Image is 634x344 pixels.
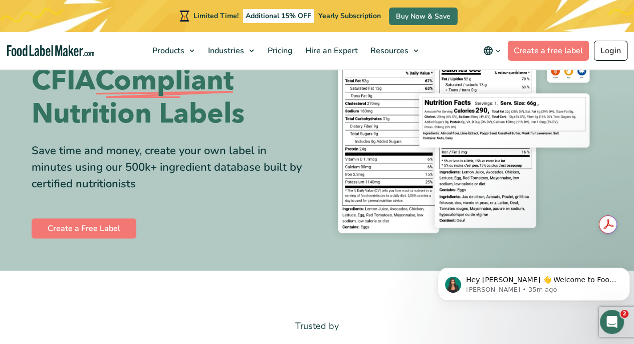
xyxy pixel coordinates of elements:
[262,32,297,69] a: Pricing
[318,11,381,21] span: Yearly Subscription
[434,247,634,317] iframe: Intercom notifications message
[205,45,245,56] span: Industries
[364,32,424,69] a: Resources
[367,45,409,56] span: Resources
[265,45,294,56] span: Pricing
[620,310,628,318] span: 2
[149,45,185,56] span: Products
[302,45,359,56] span: Hire an Expert
[95,64,234,97] span: Compliant
[600,310,624,334] iframe: Intercom live chat
[594,41,627,61] a: Login
[32,218,136,239] a: Create a Free Label
[32,143,310,192] div: Save time and money, create your own label in minutes using our 500k+ ingredient database built b...
[193,11,239,21] span: Limited Time!
[32,319,603,333] p: Trusted by
[299,32,362,69] a: Hire an Expert
[202,32,259,69] a: Industries
[389,8,458,25] a: Buy Now & Save
[146,32,199,69] a: Products
[508,41,589,61] a: Create a free label
[243,9,314,23] span: Additional 15% OFF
